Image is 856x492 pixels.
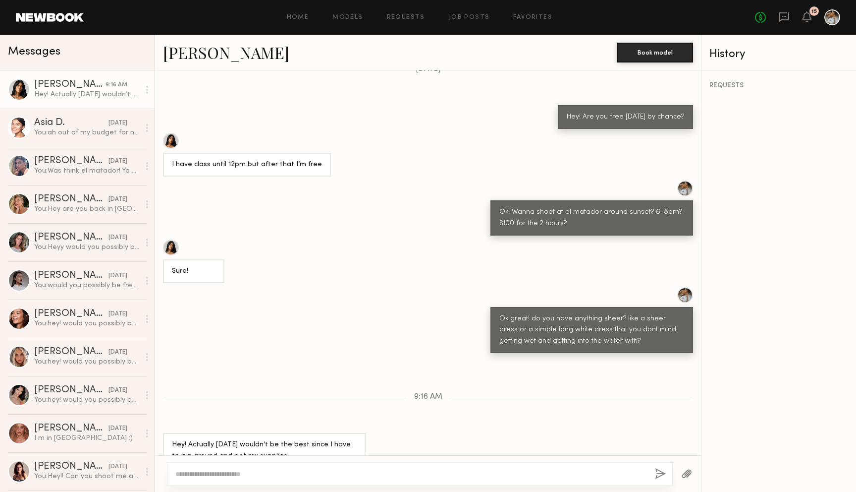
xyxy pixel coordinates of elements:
[34,128,140,137] div: You: ah out of my budget for now unfortunately :( but will let you know if i have another project...
[34,462,108,472] div: [PERSON_NAME]
[34,118,108,128] div: Asia D.
[108,271,127,281] div: [DATE]
[172,266,215,277] div: Sure!
[172,159,322,171] div: I have class until 12pm but after that I’m free
[287,14,309,21] a: Home
[449,14,490,21] a: Job Posts
[34,319,140,328] div: You: hey! would you possibly be free [DATE] evening to do a sexy yet tasteful beach shoot with a ...
[108,119,127,128] div: [DATE]
[108,348,127,357] div: [DATE]
[709,49,848,60] div: History
[34,472,140,481] div: You: Hey!! Can you shoot me a text? :) [PHONE_NUMBER]
[709,82,848,89] div: REQUESTS
[108,309,127,319] div: [DATE]
[8,46,60,58] span: Messages
[332,14,363,21] a: Models
[34,166,140,176] div: You: Was think el matador! Ya my website is [DOMAIN_NAME]
[163,42,289,63] a: [PERSON_NAME]
[617,43,693,62] button: Book model
[34,243,140,252] div: You: Heyy would you possibly be free [DATE] evening to do a sexy yet tasteful beach shoot with a ...
[414,393,442,401] span: 9:16 AM
[34,156,108,166] div: [PERSON_NAME]
[34,395,140,405] div: You: hey! would you possibly be free [DATE] evening to do a sexy yet tasteful beach shoot with a ...
[387,14,425,21] a: Requests
[34,204,140,214] div: You: Hey are you back in [GEOGRAPHIC_DATA]?:)
[34,309,108,319] div: [PERSON_NAME]
[567,112,684,123] div: Hey! Are you free [DATE] by chance?
[34,433,140,443] div: I m in [GEOGRAPHIC_DATA] :)
[34,90,140,99] div: Hey! Actually [DATE] wouldn’t be the best since I have to run around and get my supplies
[108,195,127,204] div: [DATE]
[499,313,684,348] div: Ok great! do you have anything sheer? like a sheer dress or a simple long white dress that you do...
[108,424,127,433] div: [DATE]
[34,80,106,90] div: [PERSON_NAME]
[172,439,357,462] div: Hey! Actually [DATE] wouldn’t be the best since I have to run around and get my supplies
[34,271,108,281] div: [PERSON_NAME]
[34,347,108,357] div: [PERSON_NAME]
[34,385,108,395] div: [PERSON_NAME]
[617,48,693,56] a: Book model
[34,424,108,433] div: [PERSON_NAME]
[499,207,684,230] div: Ok! Wanna shoot at el matador around sunset? 6-8pm? $100 for the 2 hours?
[811,9,817,14] div: 15
[34,281,140,290] div: You: would you possibly be free [DATE] evening to do a sexy yet tasteful beach shoot with a mirro...
[106,80,127,90] div: 9:16 AM
[108,233,127,243] div: [DATE]
[34,357,140,367] div: You: hey! would you possibly be free [DATE] evening to do a sexy yet tasteful beach shoot with a ...
[513,14,552,21] a: Favorites
[108,157,127,166] div: [DATE]
[34,233,108,243] div: [PERSON_NAME]
[34,194,108,204] div: [PERSON_NAME]
[108,386,127,395] div: [DATE]
[108,462,127,472] div: [DATE]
